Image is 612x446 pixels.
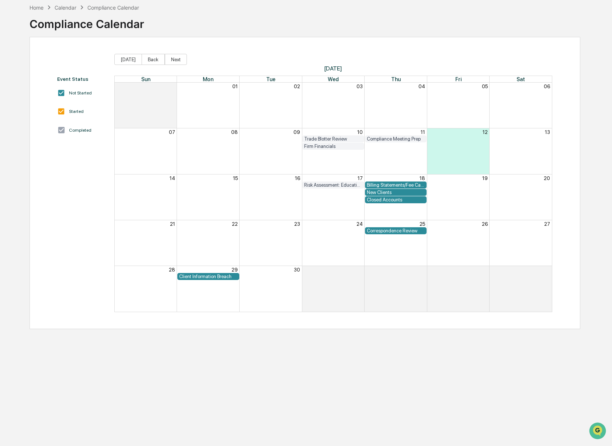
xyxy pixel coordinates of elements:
a: Powered byPylon [52,125,89,131]
iframe: Open customer support [588,422,608,442]
button: 10 [357,129,363,135]
div: New Clients [367,190,425,195]
div: Risk Assessment: Education and Training [304,182,362,188]
span: Attestations [61,93,91,100]
div: Completed [69,128,91,133]
div: Started [69,109,84,114]
button: 17 [358,175,363,181]
div: Firm Financials [304,144,362,149]
button: 13 [545,129,550,135]
div: Compliance Calendar [87,4,139,11]
button: 25 [420,221,425,227]
button: 07 [169,129,175,135]
button: [DATE] [114,54,142,65]
div: Home [29,4,44,11]
button: 04 [543,267,550,273]
span: Data Lookup [15,107,46,114]
span: Fri [455,76,462,82]
button: Start new chat [125,59,134,68]
button: 28 [169,267,175,273]
button: 23 [294,221,300,227]
div: 🗄️ [53,94,59,100]
button: 27 [544,221,550,227]
p: How can we help? [7,15,134,27]
a: 🔎Data Lookup [4,104,49,117]
div: 🔎 [7,108,13,114]
div: Trade Blotter Review [304,136,362,142]
span: Mon [203,76,213,82]
div: Client Information Breach [179,274,237,279]
a: 🗄️Attestations [51,90,94,103]
button: 08 [231,129,238,135]
button: 30 [294,267,300,273]
span: [DATE] [114,65,552,72]
button: 03 [481,267,488,273]
span: Thu [391,76,401,82]
div: 🖐️ [7,94,13,100]
div: Closed Accounts [367,197,425,203]
button: Back [142,54,165,65]
div: Event Status [57,76,107,82]
button: 12 [483,129,488,135]
button: 16 [295,175,300,181]
img: 1746055101610-c473b297-6a78-478c-a979-82029cc54cd1 [7,56,21,70]
div: Compliance Meeting Prep [367,136,425,142]
span: Preclearance [15,93,48,100]
button: 01 [357,267,363,273]
span: Tue [266,76,275,82]
button: 09 [293,129,300,135]
div: Start new chat [25,56,121,64]
button: 05 [482,83,488,89]
div: Calendar [55,4,76,11]
div: Month View [114,76,552,312]
span: Wed [328,76,339,82]
button: 06 [544,83,550,89]
button: 02 [294,83,300,89]
div: Compliance Calendar [29,11,144,31]
div: Not Started [69,90,92,96]
div: Billing Statements/Fee Calculations Report [367,182,425,188]
button: 03 [357,83,363,89]
span: Pylon [73,125,89,131]
button: 04 [418,83,425,89]
div: Correspondence Review [367,228,425,234]
a: 🖐️Preclearance [4,90,51,103]
button: 02 [419,267,425,273]
span: Sun [141,76,150,82]
button: 15 [233,175,238,181]
button: 01 [232,83,238,89]
span: Sat [517,76,525,82]
button: 20 [544,175,550,181]
button: 11 [421,129,425,135]
button: 22 [232,221,238,227]
div: We're available if you need us! [25,64,93,70]
button: 26 [482,221,488,227]
button: Next [165,54,187,65]
button: 19 [482,175,488,181]
button: 24 [357,221,363,227]
button: 29 [232,267,238,273]
button: 31 [170,83,175,89]
button: 21 [170,221,175,227]
button: 14 [170,175,175,181]
button: 18 [420,175,425,181]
